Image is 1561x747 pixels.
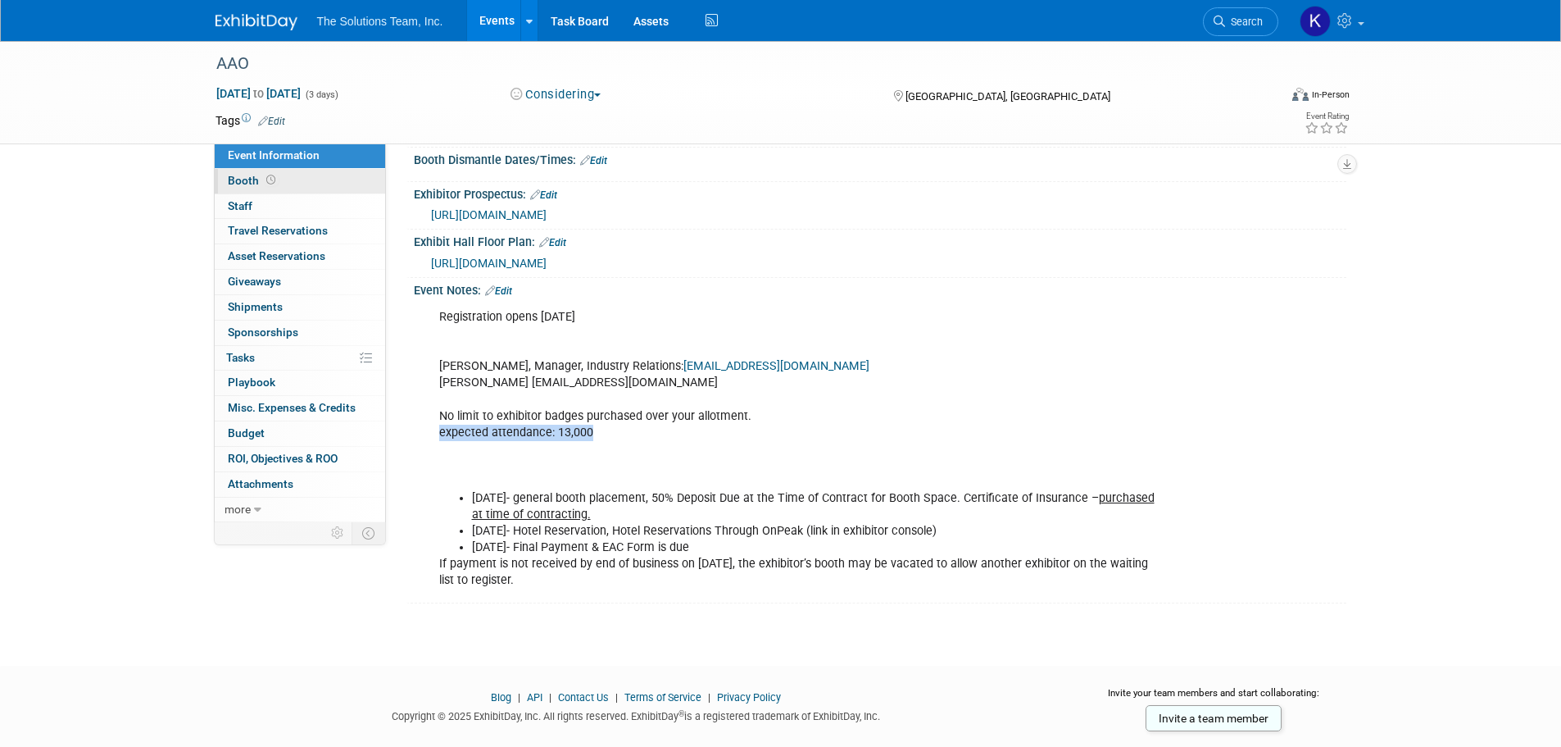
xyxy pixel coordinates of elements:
[431,257,547,270] a: [URL][DOMAIN_NAME]
[472,540,1156,556] li: [DATE]- Final Payment & EAC Form is due
[317,15,443,28] span: The Solutions Team, Inc.
[215,371,385,395] a: Playbook
[1300,6,1331,37] img: Kaelon Harris
[545,691,556,704] span: |
[215,421,385,446] a: Budget
[414,230,1346,251] div: Exhibit Hall Floor Plan:
[228,426,265,440] span: Budget
[1082,686,1346,711] div: Invite your team members and start collaborating:
[215,295,385,320] a: Shipments
[611,691,622,704] span: |
[580,155,607,166] a: Edit
[215,472,385,497] a: Attachments
[491,691,511,704] a: Blog
[228,326,298,339] span: Sponsorships
[678,709,684,718] sup: ®
[215,169,385,194] a: Booth
[228,401,356,414] span: Misc. Expenses & Credits
[215,321,385,345] a: Sponsorships
[352,522,385,544] td: Toggle Event Tabs
[228,477,293,490] span: Attachments
[263,174,279,186] span: Booth not reserved yet
[472,490,1156,523] li: [DATE]- general booth placement, 50% Deposit Due at the Time of Contract for Booth Space. Certifi...
[304,89,338,100] span: (3 days)
[539,237,566,248] a: Edit
[258,116,285,127] a: Edit
[211,49,1254,79] div: AAO
[228,300,283,313] span: Shipments
[505,86,607,103] button: Considering
[431,208,547,221] a: [URL][DOMAIN_NAME]
[251,87,266,100] span: to
[1305,112,1349,121] div: Event Rating
[624,691,701,704] a: Terms of Service
[215,244,385,269] a: Asset Reservations
[472,523,1156,540] li: [DATE]- Hotel Reservation, Hotel Reservations Through OnPeak (link in exhibitor console)
[324,522,352,544] td: Personalize Event Tab Strip
[215,498,385,522] a: more
[228,452,338,465] span: ROI, Objectives & ROO
[215,270,385,294] a: Giveaways
[228,174,279,187] span: Booth
[228,224,328,237] span: Travel Reservations
[226,351,255,364] span: Tasks
[527,691,542,704] a: API
[215,447,385,471] a: ROI, Objectives & ROO
[228,275,281,288] span: Giveaways
[216,14,297,30] img: ExhibitDay
[414,148,1346,169] div: Booth Dismantle Dates/Times:
[414,278,1346,299] div: Event Notes:
[215,194,385,219] a: Staff
[228,199,252,212] span: Staff
[414,182,1346,203] div: Exhibitor Prospectus:
[1225,16,1263,28] span: Search
[1311,89,1350,101] div: In-Person
[1146,705,1282,731] a: Invite a team member
[216,112,285,129] td: Tags
[215,396,385,421] a: Misc. Expenses & Credits
[228,249,325,262] span: Asset Reservations
[717,691,781,704] a: Privacy Policy
[228,376,275,389] span: Playbook
[558,691,609,704] a: Contact Us
[530,189,557,201] a: Edit
[1203,7,1278,36] a: Search
[215,346,385,371] a: Tasks
[485,285,512,297] a: Edit
[1292,88,1309,101] img: Format-Inperson.png
[683,359,869,373] a: [EMAIL_ADDRESS][DOMAIN_NAME]
[216,705,1058,724] div: Copyright © 2025 ExhibitDay, Inc. All rights reserved. ExhibitDay is a registered trademark of Ex...
[215,143,385,168] a: Event Information
[215,219,385,244] a: Travel Reservations
[704,691,715,704] span: |
[514,691,524,704] span: |
[216,86,302,101] span: [DATE] [DATE]
[1182,85,1350,110] div: Event Format
[905,90,1110,102] span: [GEOGRAPHIC_DATA], [GEOGRAPHIC_DATA]
[225,503,251,516] span: more
[428,301,1166,597] div: Registration opens [DATE] [PERSON_NAME], Manager, Industry Relations: [PERSON_NAME] [EMAIL_ADDRES...
[228,148,320,162] span: Event Information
